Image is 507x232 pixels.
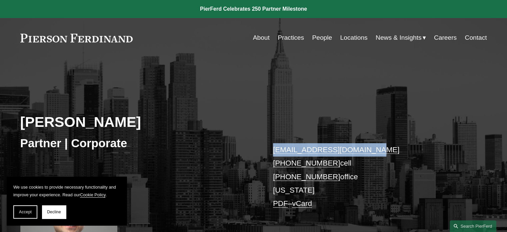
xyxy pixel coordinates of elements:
[13,205,37,219] button: Accept
[273,199,288,208] a: PDF
[273,173,340,181] a: [PHONE_NUMBER]
[13,183,120,199] p: We use cookies to provide necessary functionality and improve your experience. Read our .
[7,177,127,225] section: Cookie banner
[465,31,487,44] a: Contact
[340,31,367,44] a: Locations
[19,210,32,214] span: Accept
[376,32,422,44] span: News & Insights
[20,113,254,131] h2: [PERSON_NAME]
[80,192,106,197] a: Cookie Policy
[312,31,332,44] a: People
[273,146,399,154] a: [EMAIL_ADDRESS][DOMAIN_NAME]
[273,159,340,167] a: [PHONE_NUMBER]
[273,143,467,211] p: cell office [US_STATE] –
[47,210,61,214] span: Decline
[434,31,457,44] a: Careers
[253,31,270,44] a: About
[20,136,254,151] h3: Partner | Corporate
[376,31,426,44] a: folder dropdown
[42,205,66,219] button: Decline
[292,199,312,208] a: vCard
[450,220,496,232] a: Search this site
[278,31,304,44] a: Practices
